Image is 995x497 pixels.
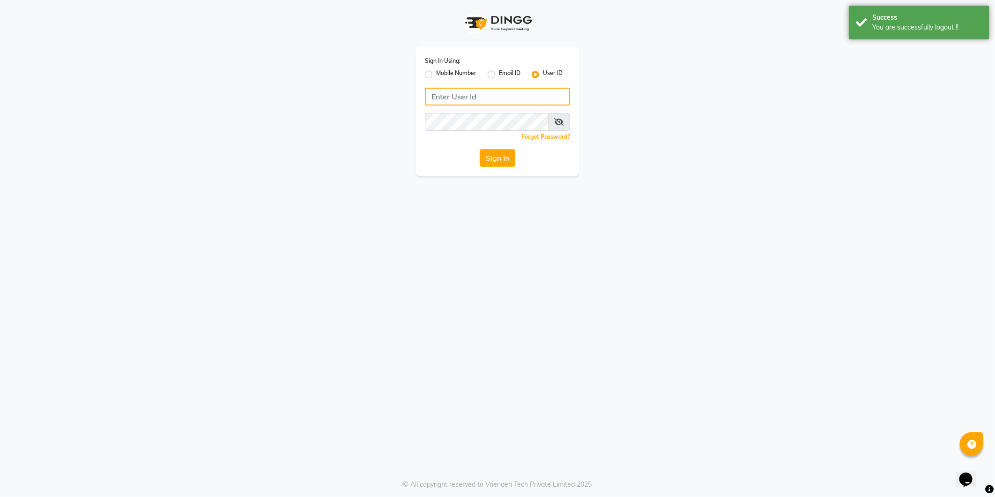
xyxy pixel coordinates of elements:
label: Mobile Number [436,69,476,80]
input: Username [425,113,549,131]
label: Email ID [499,69,520,80]
iframe: chat widget [956,459,986,488]
button: Sign In [480,149,515,167]
a: Forgot Password? [521,133,570,140]
label: User ID [543,69,563,80]
input: Username [425,88,570,105]
div: Success [872,13,982,23]
div: You are successfully logout !! [872,23,982,32]
label: Sign In Using: [425,57,460,65]
img: logo1.svg [460,9,535,37]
